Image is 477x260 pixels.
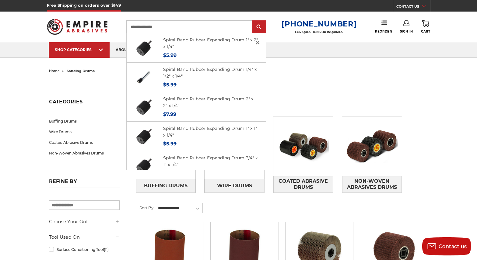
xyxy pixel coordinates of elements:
[273,125,333,167] img: Coated Abrasive Drums
[422,237,471,255] button: Contact us
[253,38,262,47] a: Close
[421,20,430,33] a: Cart
[163,52,177,58] span: $5.99
[282,30,356,34] p: FOR QUESTIONS OR INQUIRIES
[400,29,413,33] span: Sign In
[134,126,154,147] img: BHA's 1 inch x 1 inch rubber drum bottom profile, for reliable spiral band attachment.
[49,179,120,188] h5: Refine by
[396,3,430,12] a: CONTACT US
[136,179,196,192] a: Buffing Drums
[49,116,120,127] a: Buffing Drums
[47,15,108,39] img: Empire Abrasives
[49,244,120,255] a: Surface Conditioning Tool
[163,141,177,147] span: $5.99
[49,234,120,241] h5: Tool Used On
[49,127,120,137] a: Wire Drums
[134,67,154,88] img: Angled view of a rubber drum adapter for die grinders, designed for a snug fit with abrasive spir...
[55,47,103,52] div: SHOP CATEGORIES
[342,176,402,193] a: Non-Woven Abrasives Drums
[110,42,141,58] a: about us
[157,204,202,213] select: Sort By:
[217,181,252,191] span: Wire Drums
[134,95,428,108] h1: sanding drums
[342,125,402,167] img: Non-Woven Abrasives Drums
[255,36,260,48] span: ×
[163,82,177,88] span: $5.99
[134,155,154,176] img: BHA's 3/4 inch x 1 inch rubber drum bottom profile, for reliable spiral band attachment.
[163,155,258,168] a: Spiral Band Rubber Expanding Drum 3/4" x 1" x 1/4"
[163,37,258,50] a: Spiral Band Rubber Expanding Drum 1" x 2" x 1/4"
[49,69,60,73] a: home
[134,96,154,117] img: BHA's 2 inch x 2 inch rubber drum bottom profile, for reliable spiral band attachment.
[67,69,95,73] span: sanding drums
[273,176,333,193] a: Coated Abrasive Drums
[375,29,392,33] span: Reorder
[134,37,154,58] img: BHA's 1 inch x 2 inch rubber drum bottom profile, for reliable spiral band attachment.
[49,218,120,225] h5: Choose Your Grit
[49,99,120,108] h5: Categories
[49,148,120,158] a: Non-Woven Abrasives Drums
[49,137,120,148] a: Coated Abrasive Drums
[375,20,392,33] a: Reorder
[274,176,333,192] span: Coated Abrasive Drums
[282,19,356,28] a: [PHONE_NUMBER]
[163,67,257,79] a: Spiral Band Rubber Expanding Drum 1/4" x 1/2" x 1/4"
[163,126,257,138] a: Spiral Band Rubber Expanding Drum 1" x 1" x 1/4"
[421,29,430,33] span: Cart
[439,244,467,249] span: Contact us
[253,21,265,33] input: Submit
[104,247,109,252] span: (11)
[342,176,402,192] span: Non-Woven Abrasives Drums
[205,179,264,192] a: Wire Drums
[136,203,154,212] label: Sort By:
[144,181,188,191] span: Buffing Drums
[163,111,176,117] span: $7.99
[163,96,254,109] a: Spiral Band Rubber Expanding Drum 2" x 2" x 1/4"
